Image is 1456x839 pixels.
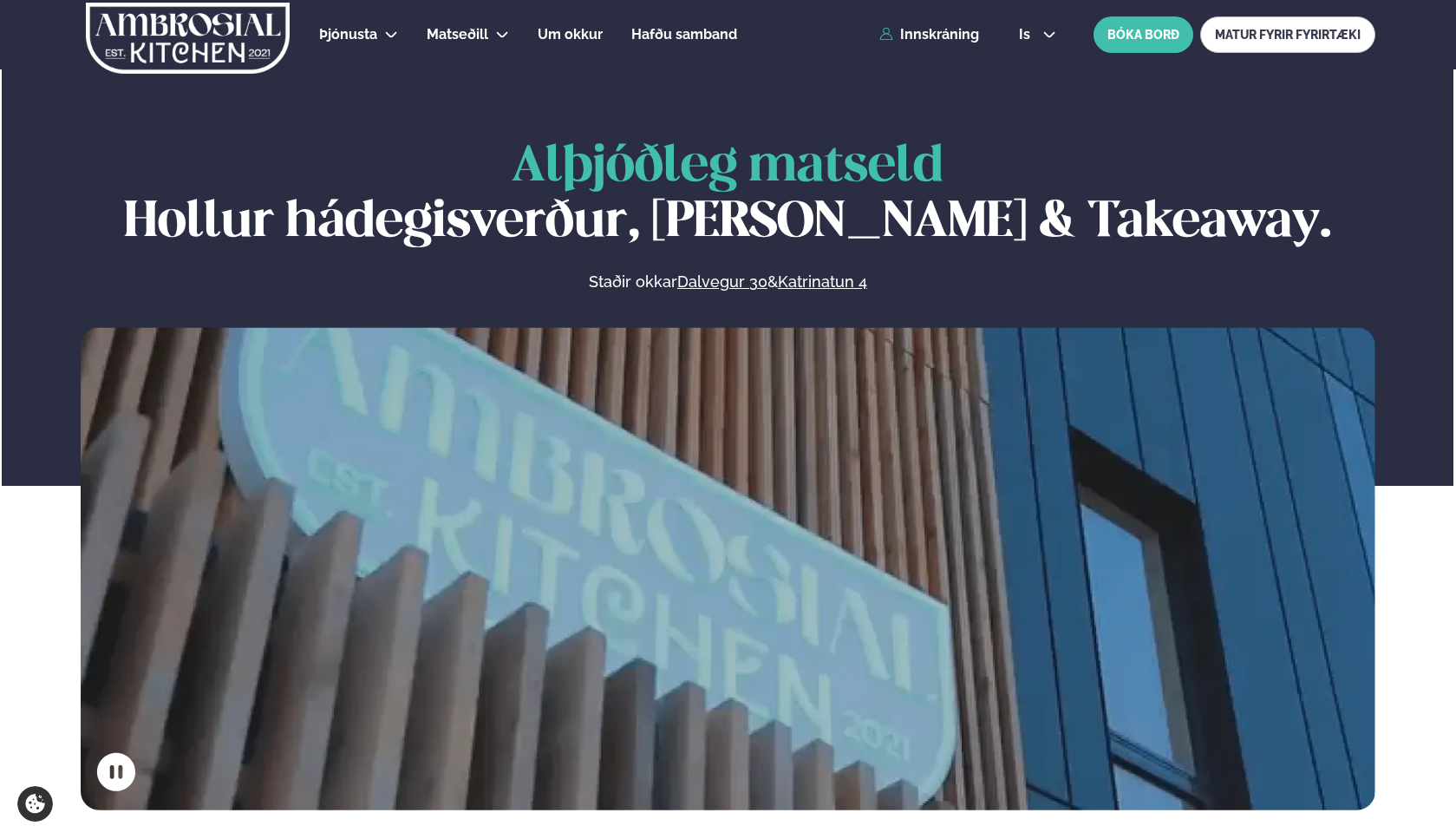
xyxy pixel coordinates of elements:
a: Matseðill [427,24,488,45]
a: Um okkur [538,24,603,45]
a: Cookie settings [17,786,53,822]
p: Staðir okkar & [400,272,1055,292]
span: Matseðill [427,26,488,43]
h1: Hollur hádegisverður, [PERSON_NAME] & Takeaway. [81,140,1375,251]
button: is [1005,28,1070,42]
span: is [1019,28,1035,42]
a: Dalvegur 30 [677,272,767,292]
a: Hafðu samband [631,24,737,45]
span: Alþjóðleg matseld [512,143,943,191]
a: MATUR FYRIR FYRIRTÆKI [1200,16,1375,53]
span: Hafðu samband [631,26,737,43]
span: Þjónusta [319,26,377,43]
img: logo [84,3,291,74]
button: BÓKA BORÐ [1094,16,1193,53]
span: Um okkur [538,26,603,43]
a: Innskráning [879,27,979,43]
a: Þjónusta [319,24,377,45]
a: Katrinatun 4 [778,272,867,292]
